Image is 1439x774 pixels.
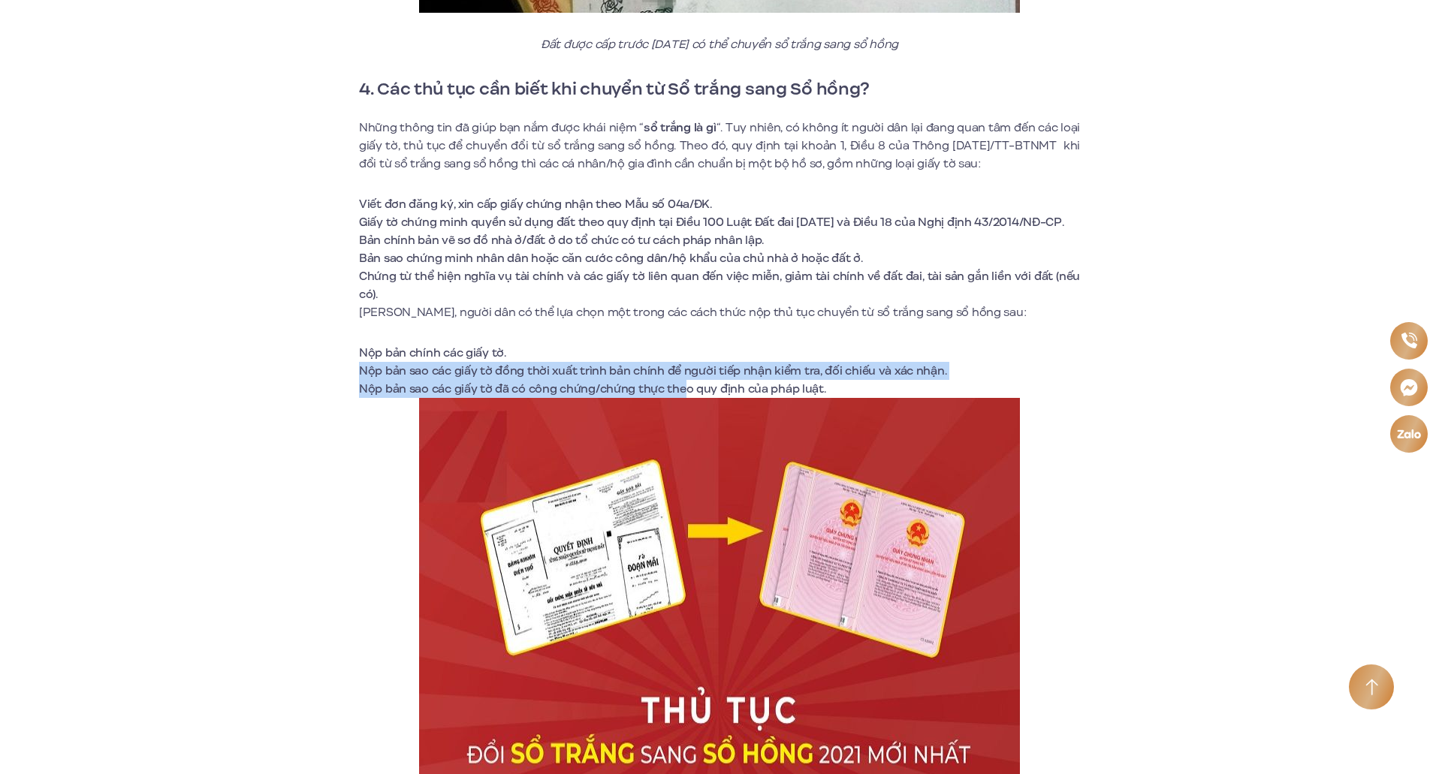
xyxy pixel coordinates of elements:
[359,362,1080,380] li: Nộp bản sao các giấy tờ đồng thời xuất trình bản chính để người tiếp nhận kiểm tra...
[644,119,716,136] strong: sổ trắng là gì
[359,249,1080,267] li: Bản sao chứng minh nhân dân hoặc căn cước công dân/hộ khẩu của chủ nhà ở hoặc đất ở.
[541,36,898,53] em: Đất được cấp trước [DATE] có thể chuyển sổ trắng sang sổ hồng
[359,119,1080,173] p: Những thông tin đã giúp bạn nắm được khái niệm “ “. Tuy nhiên, có không ít người dân lại đang qua...
[1400,378,1418,396] img: Messenger icon
[1365,679,1378,696] img: Arrow icon
[1401,333,1416,348] img: Phone icon
[359,76,870,101] strong: 4. Các thủ tục cần biết khi chuyển từ Sổ trắng sang Sổ hồng?
[359,213,1080,231] li: Giấy tờ chứng minh quyền sử dụng đất theo quy định tại Điều 100 Luật Đất đai [DATE] v...
[359,231,1080,249] li: Bản chính bản vẽ sơ đồ nhà ở/đất ở do tổ chức có tư cách pháp nhân lập.
[1396,429,1421,438] img: Zalo icon
[359,303,1080,321] p: [PERSON_NAME], người dân có thể lựa chọn một trong các cách thức nộp thủ tục chuyển từ s...
[359,267,1080,303] li: Chứng từ thể hiện nghĩa vụ tài chính và các giấy tờ liên quan đến việc miễn, giảm ...
[359,344,1080,362] li: Nộp bản chính các giấy tờ.
[359,380,1080,398] li: Nộp bản sao các giấy tờ đã có công chứng/chứng thực theo quy định của pháp luật.
[359,195,1080,213] li: Viết đơn đăng ký, xin cấp giấy chứng nhận theo Mẫu số 04a/ĐK.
